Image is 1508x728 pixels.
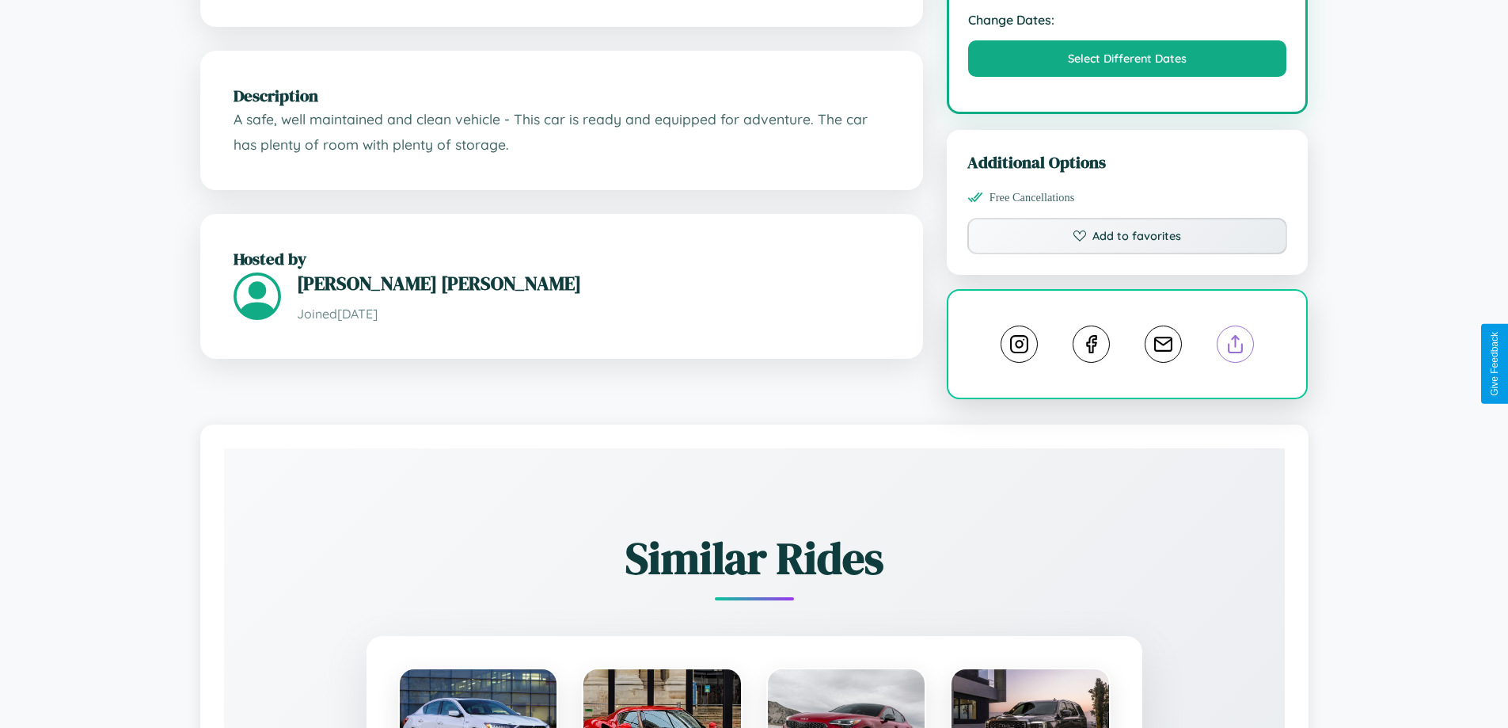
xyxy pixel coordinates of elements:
h2: Hosted by [234,247,890,270]
h2: Description [234,84,890,107]
h2: Similar Rides [279,528,1229,589]
div: Give Feedback [1489,332,1500,396]
h3: Additional Options [967,151,1288,173]
button: Add to favorites [967,218,1288,254]
p: A safe, well maintained and clean vehicle - This car is ready and equipped for adventure. The car... [234,107,890,157]
h3: [PERSON_NAME] [PERSON_NAME] [297,270,890,296]
p: Joined [DATE] [297,303,890,326]
button: Select Different Dates [968,40,1287,77]
span: Free Cancellations [990,191,1075,204]
strong: Change Dates: [968,12,1287,28]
